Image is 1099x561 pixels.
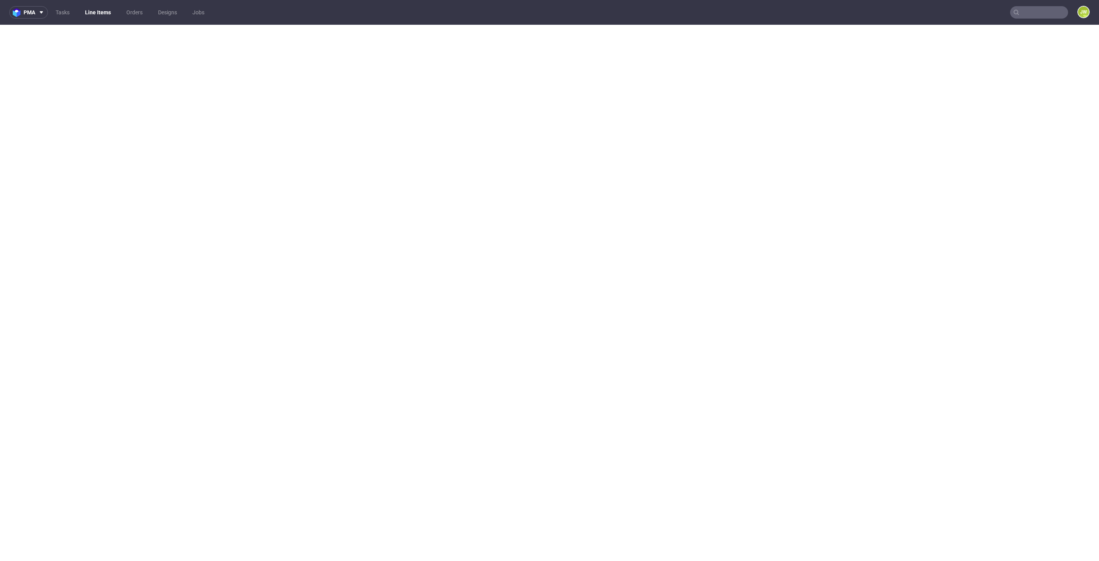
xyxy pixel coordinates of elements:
img: logo [13,8,24,17]
span: pma [24,10,35,15]
button: pma [9,6,48,19]
a: Tasks [51,6,74,19]
a: Orders [122,6,147,19]
figcaption: JW [1078,7,1089,17]
a: Designs [153,6,182,19]
a: Line Items [80,6,116,19]
a: Jobs [188,6,209,19]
